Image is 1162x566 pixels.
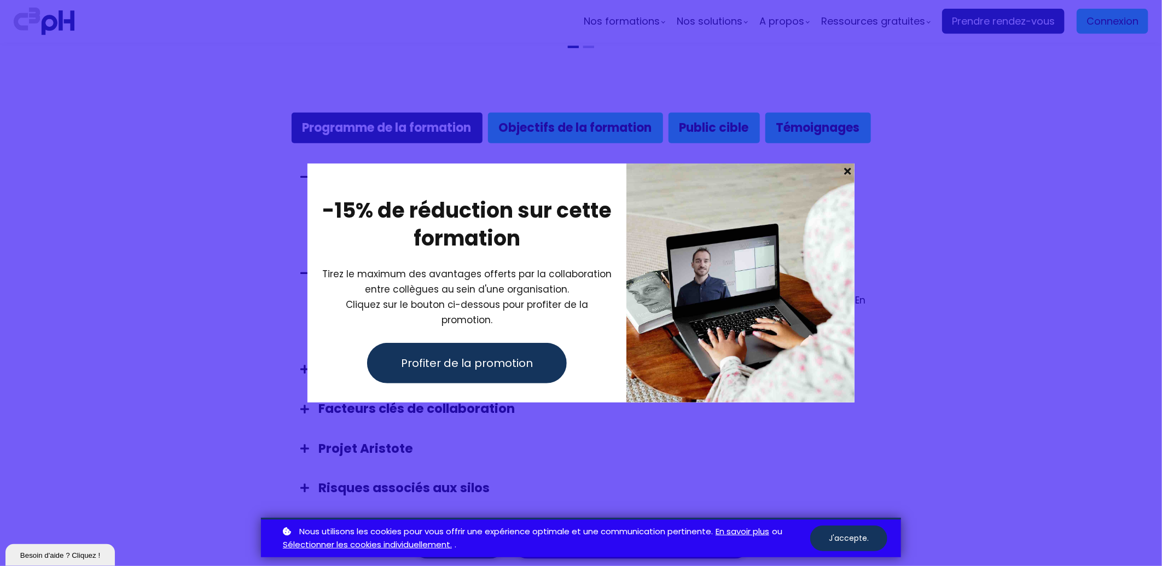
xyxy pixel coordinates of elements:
[810,526,887,551] button: J'accepte.
[280,525,810,552] p: ou .
[321,266,613,328] div: Cliquez sur le bouton ci-dessous pour profiter de la promotion.
[5,542,117,566] iframe: chat widget
[716,525,769,539] a: En savoir plus
[367,343,567,383] button: Profiter de la promotion
[401,355,533,371] span: Profiter de la promotion
[322,267,612,296] span: Tirez le maximum des avantages offerts par la collaboration entre collègues au sein d'une organis...
[299,525,713,539] span: Nous utilisons les cookies pour vous offrir une expérience optimale et une communication pertinente.
[321,196,613,253] h2: -15% de réduction sur cette formation
[283,538,452,552] a: Sélectionner les cookies individuellement.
